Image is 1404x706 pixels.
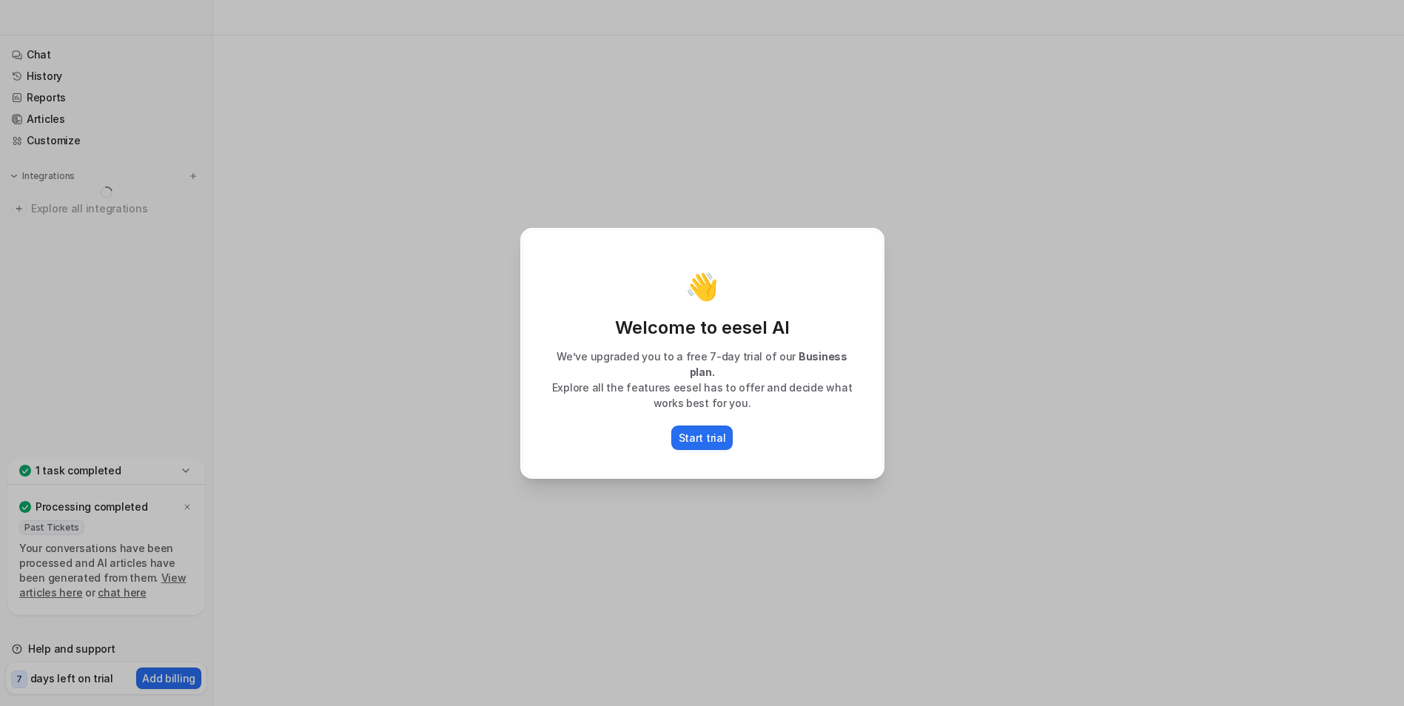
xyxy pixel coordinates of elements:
p: Start trial [679,430,726,446]
p: Explore all the features eesel has to offer and decide what works best for you. [537,380,867,411]
p: Welcome to eesel AI [537,316,867,340]
button: Start trial [671,426,733,450]
p: We’ve upgraded you to a free 7-day trial of our [537,349,867,380]
p: 👋 [685,272,719,301]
